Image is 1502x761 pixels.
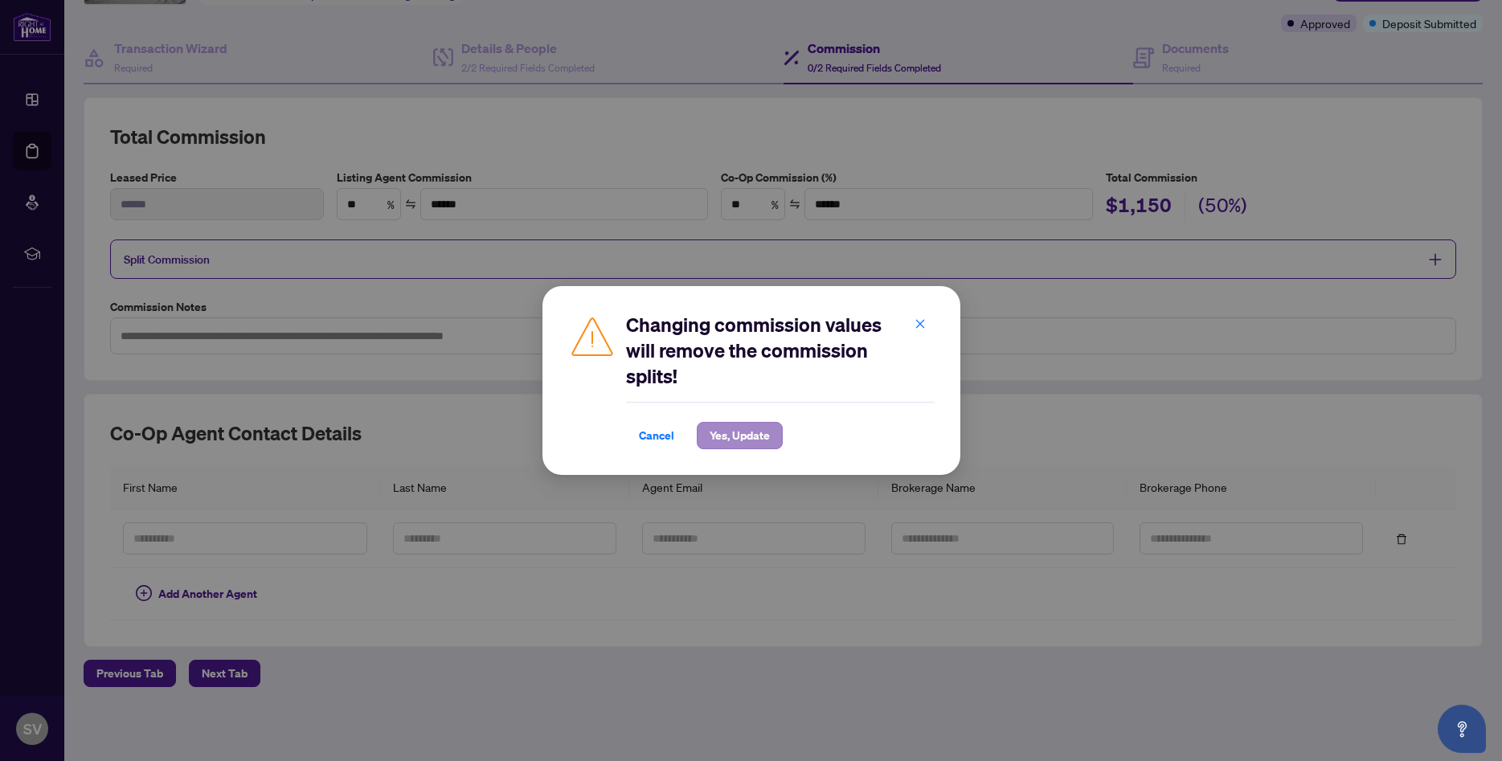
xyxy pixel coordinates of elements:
[710,423,770,448] span: Yes, Update
[1438,705,1486,753] button: Open asap
[626,312,935,389] h2: Changing commission values will remove the commission splits!
[626,422,687,449] button: Cancel
[639,423,674,448] span: Cancel
[697,422,783,449] button: Yes, Update
[915,318,926,329] span: close
[568,312,616,360] img: Caution Icon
